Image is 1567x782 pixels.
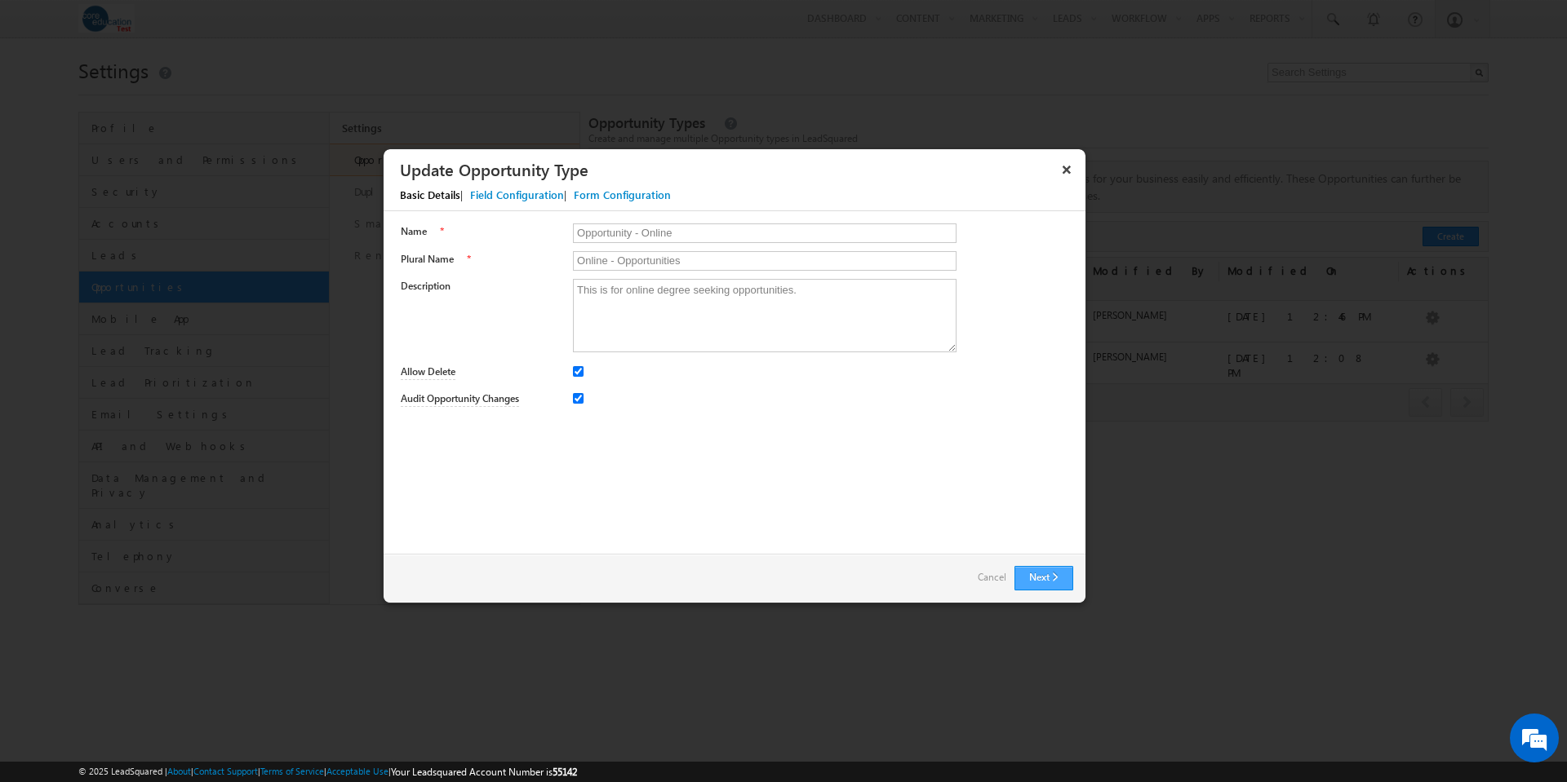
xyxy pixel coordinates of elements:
[260,766,324,776] a: Terms of Service
[573,279,957,352] textarea: This is for online degree seeking opportunities.
[268,8,307,47] div: Minimize live chat window
[85,86,274,107] div: Chat with us now
[78,764,577,780] span: © 2025 LeadSquared | | | | |
[401,391,519,407] label: Audit Opportunity Changes
[401,364,455,380] label: Allow Delete
[553,766,577,778] span: 55142
[28,86,69,107] img: d_60004797649_company_0_60004797649
[1014,566,1073,590] button: Next
[1054,155,1080,183] button: ×
[978,566,1006,589] a: Cancel
[167,766,191,776] a: About
[401,279,556,294] label: Description
[400,155,1054,183] h3: Update Opportunity Type
[326,766,388,776] a: Acceptable Use
[401,252,454,267] label: Plural Name
[470,188,564,202] div: Field Configuration
[193,766,258,776] a: Contact Support
[391,766,577,778] span: Your Leadsquared Account Number is
[574,188,671,202] div: Form Configuration
[401,224,427,239] label: Name
[384,183,1102,211] div: | |
[21,151,298,488] textarea: Type your message and hit 'Enter'
[222,502,296,524] em: Start Chat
